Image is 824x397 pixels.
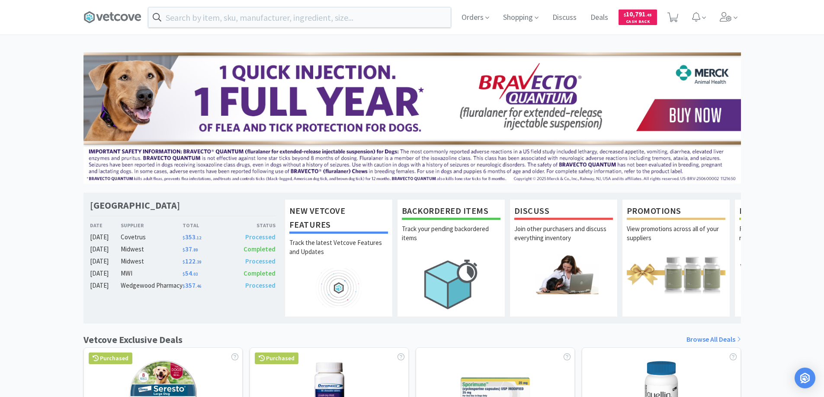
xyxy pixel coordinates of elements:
[90,280,121,291] div: [DATE]
[795,368,815,388] div: Open Intercom Messenger
[183,259,185,265] span: $
[549,14,580,22] a: Discuss
[192,271,198,277] span: . 03
[627,224,725,254] p: View promotions across all of your suppliers
[90,232,276,242] a: [DATE]Covetrus$353.12Processed
[514,254,613,294] img: hero_discuss.png
[183,233,201,241] span: 353
[90,244,276,254] a: [DATE]Midwest$37.89Completed
[90,221,121,229] div: Date
[183,257,201,265] span: 122
[624,19,652,25] span: Cash Back
[402,224,500,254] p: Track your pending backordered items
[90,232,121,242] div: [DATE]
[148,7,451,27] input: Search by item, sku, manufacturer, ingredient, size...
[90,256,276,267] a: [DATE]Midwest$122.39Processed
[183,283,185,289] span: $
[624,12,626,18] span: $
[183,247,185,253] span: $
[90,280,276,291] a: [DATE]Wedgewood Pharmacy$357.46Processed
[90,256,121,267] div: [DATE]
[90,268,276,279] a: [DATE]MWI$54.03Completed
[289,204,388,234] h1: New Vetcove Features
[196,235,201,241] span: . 12
[627,254,725,294] img: hero_promotions.png
[121,280,183,291] div: Wedgewood Pharmacy
[90,199,180,212] h1: [GEOGRAPHIC_DATA]
[192,247,198,253] span: . 89
[229,221,276,229] div: Status
[245,281,276,289] span: Processed
[83,332,183,347] h1: Vetcove Exclusive Deals
[121,232,183,242] div: Covetrus
[587,14,612,22] a: Deals
[183,281,201,289] span: 357
[289,268,388,308] img: hero_feature_roadmap.png
[183,235,185,241] span: $
[510,199,618,317] a: DiscussJoin other purchasers and discuss everything inventory
[289,238,388,268] p: Track the latest Vetcove Features and Updates
[121,244,183,254] div: Midwest
[245,257,276,265] span: Processed
[402,254,500,314] img: hero_backorders.png
[402,204,500,220] h1: Backordered Items
[627,204,725,220] h1: Promotions
[514,224,613,254] p: Join other purchasers and discuss everything inventory
[514,204,613,220] h1: Discuss
[196,259,201,265] span: . 39
[90,268,121,279] div: [DATE]
[90,244,121,254] div: [DATE]
[645,12,652,18] span: . 45
[619,6,657,29] a: $10,791.45Cash Back
[83,52,741,184] img: 3ffb5edee65b4d9ab6d7b0afa510b01f.jpg
[196,283,201,289] span: . 46
[245,233,276,241] span: Processed
[121,221,183,229] div: Supplier
[244,245,276,253] span: Completed
[244,269,276,277] span: Completed
[285,199,393,317] a: New Vetcove FeaturesTrack the latest Vetcove Features and Updates
[397,199,505,317] a: Backordered ItemsTrack your pending backordered items
[183,271,185,277] span: $
[183,245,198,253] span: 37
[624,10,652,18] span: 10,791
[121,256,183,267] div: Midwest
[183,269,198,277] span: 54
[121,268,183,279] div: MWI
[686,334,741,345] a: Browse All Deals
[622,199,730,317] a: PromotionsView promotions across all of your suppliers
[183,221,229,229] div: Total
